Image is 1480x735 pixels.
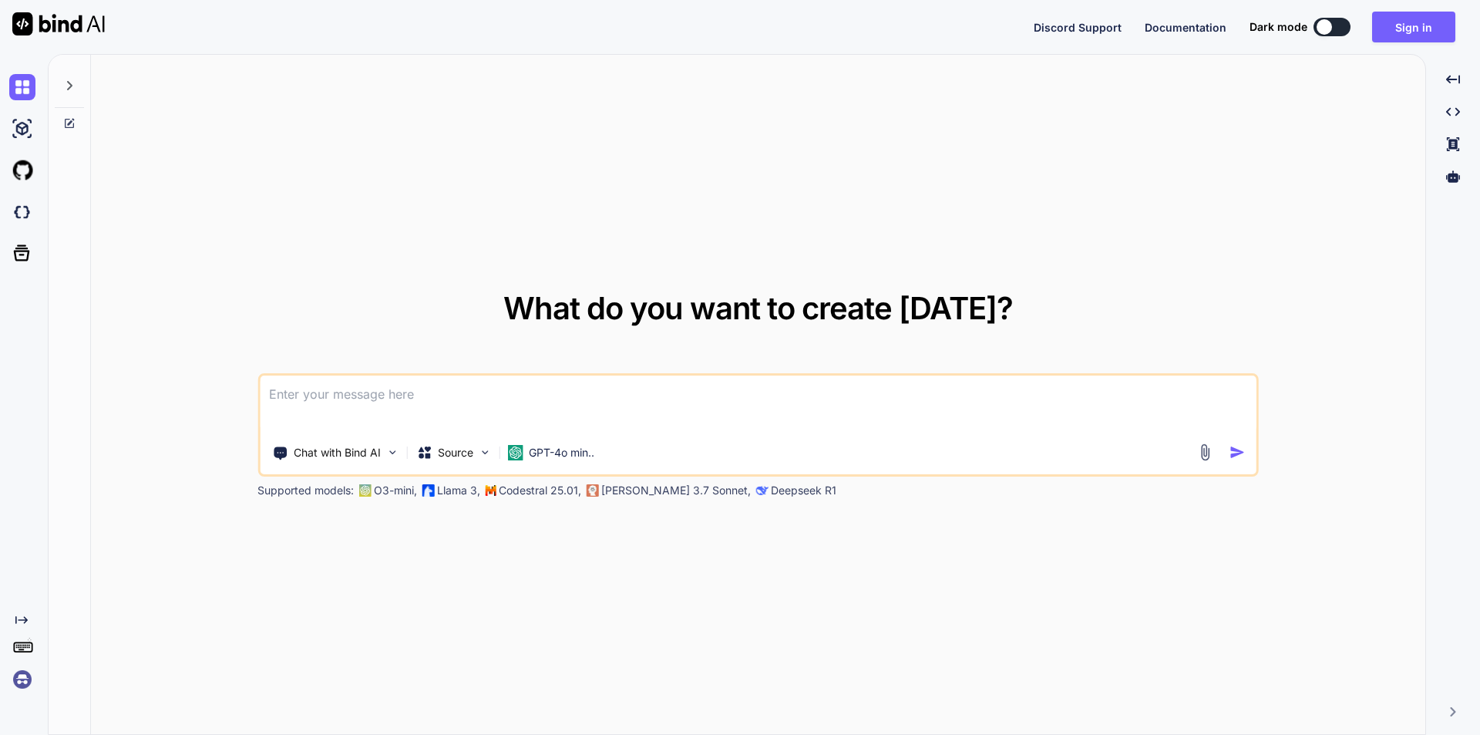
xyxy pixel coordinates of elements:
[485,485,496,496] img: Mistral-AI
[1229,444,1246,460] img: icon
[771,483,836,498] p: Deepseek R1
[478,446,491,459] img: Pick Models
[499,483,581,498] p: Codestral 25.01,
[1145,19,1226,35] button: Documentation
[601,483,751,498] p: [PERSON_NAME] 3.7 Sonnet,
[503,289,1013,327] span: What do you want to create [DATE]?
[1250,19,1307,35] span: Dark mode
[9,74,35,100] img: chat
[257,483,354,498] p: Supported models:
[422,484,434,497] img: Llama2
[374,483,417,498] p: O3-mini,
[1372,12,1455,42] button: Sign in
[586,484,598,497] img: claude
[507,445,523,460] img: GPT-4o mini
[1034,21,1122,34] span: Discord Support
[437,483,480,498] p: Llama 3,
[385,446,399,459] img: Pick Tools
[438,445,473,460] p: Source
[9,199,35,225] img: darkCloudIdeIcon
[1196,443,1214,461] img: attachment
[529,445,594,460] p: GPT-4o min..
[9,157,35,184] img: githubLight
[1034,19,1122,35] button: Discord Support
[9,666,35,693] img: signin
[294,445,381,460] p: Chat with Bind AI
[358,484,371,497] img: GPT-4
[1145,21,1226,34] span: Documentation
[12,12,105,35] img: Bind AI
[755,484,768,497] img: claude
[9,116,35,142] img: ai-studio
